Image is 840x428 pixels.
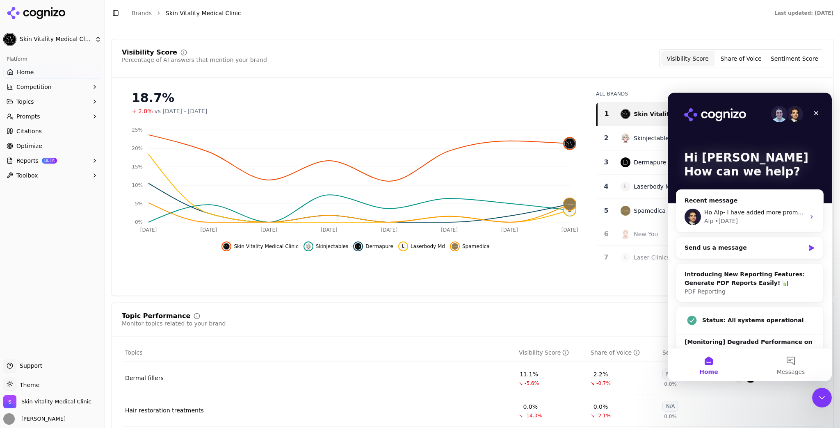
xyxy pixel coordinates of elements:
span: Support [16,362,42,370]
span: Home [32,276,50,282]
img: Skin Vitality Medical Clinic [3,395,16,408]
span: Topics [125,348,143,357]
div: Dermapure [634,158,666,166]
span: 0.0% [664,381,677,387]
div: Send us a message [8,144,156,166]
img: Sam Walker [3,413,15,425]
span: Skin Vitality Medical Clinic [21,398,91,405]
button: Topics [3,95,101,108]
div: 11.1% [520,370,538,378]
button: Prompts [3,110,101,123]
img: Skin Vitality Medical Clinic [3,33,16,46]
span: ↘ [519,412,523,419]
button: Visibility Score [661,51,714,66]
button: Hide spamedica data [450,241,490,251]
tr: 7LLaser Clinics [GEOGRAPHIC_DATA]1.1%2.5%Show laser clinics canada data [597,246,817,270]
div: Data table [596,102,817,360]
div: 3 [600,157,612,167]
div: • [DATE] [47,124,70,133]
div: 5 [600,206,612,216]
img: skin vitality medical clinic [223,243,230,250]
button: Hide skin vitality medical clinic data [221,241,298,251]
tspan: 15% [132,164,143,170]
span: -5.6% [525,380,539,387]
tspan: [DATE] [140,227,157,233]
img: skin vitality medical clinic [564,138,575,149]
div: 6 [600,229,612,239]
button: Share of Voice [714,51,768,66]
th: Topics [122,344,516,362]
div: Skin Vitality Medical Clinic [634,110,719,118]
tspan: [DATE] [381,227,398,233]
div: Skinjectables [634,134,672,142]
tspan: [DATE] [441,227,458,233]
button: Sentiment Score [768,51,821,66]
div: Laserbody Md [634,182,674,191]
span: BETA [42,158,57,164]
span: Topics [16,98,34,106]
span: -0.7% [596,380,611,387]
div: New You [634,230,658,238]
div: 7 [600,253,612,262]
span: Skin Vitality Medical Clinic [20,36,91,43]
img: new you [621,229,630,239]
tspan: [DATE] [260,227,277,233]
th: visibilityScore [516,344,587,362]
span: -14.3% [525,412,542,419]
div: Close [141,13,156,28]
span: Theme [16,382,39,388]
tr: 2skinjectablesSkinjectables4.1%2.7%Hide skinjectables data [597,126,817,150]
tspan: [DATE] [321,227,338,233]
a: Home [3,66,101,79]
div: 0.0% [523,403,538,411]
button: Hide dermapure data [353,241,393,251]
tspan: 20% [132,146,143,151]
div: Share of Voice [591,348,640,357]
img: spamedica [452,243,458,250]
img: spamedica [621,206,630,216]
button: Competition [3,80,101,93]
div: Introducing New Reporting Features: Generate PDF Reports Easily! 📊PDF Reporting [9,171,155,210]
span: L [400,243,406,250]
button: Open organization switcher [3,395,91,408]
img: dermapure [355,243,361,250]
span: Reports [16,157,39,165]
a: Brands [132,10,152,16]
div: 2.2% [593,370,608,378]
span: Dermapure [365,243,393,250]
button: Hide laserbody md data [398,241,445,251]
span: Skinjectables [316,243,348,250]
span: Competition [16,83,52,91]
span: Home [17,68,34,76]
div: N/A [662,369,678,379]
span: Skin Vitality Medical Clinic [234,243,298,250]
div: Laser Clinics [GEOGRAPHIC_DATA] [634,253,724,262]
div: Visibility Score [519,348,569,357]
span: 0.0% [664,413,677,420]
div: Percentage of AI answers that mention your brand [122,56,267,64]
div: Topic Performance [122,313,190,319]
div: Hair restoration treatments [125,406,204,414]
span: Prompts [16,112,40,121]
span: -2.1% [596,412,611,419]
nav: breadcrumb [132,9,758,17]
div: Introducing New Reporting Features: Generate PDF Reports Easily! 📊 [17,178,147,195]
th: shareOfVoice [587,344,659,362]
tr: 4LLaserbody Md2.8%12.2%Hide laserbody md data [597,175,817,199]
a: Dermal fillers [125,374,164,382]
span: L [621,253,630,262]
tspan: [DATE] [562,227,578,233]
div: Status: All systems operational [9,214,155,241]
tspan: 10% [132,182,143,188]
span: ↘ [591,412,595,419]
button: Hide skinjectables data [304,241,348,251]
span: Laserbody Md [411,243,445,250]
tspan: 25% [132,127,143,133]
div: Spamedica [634,207,666,215]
